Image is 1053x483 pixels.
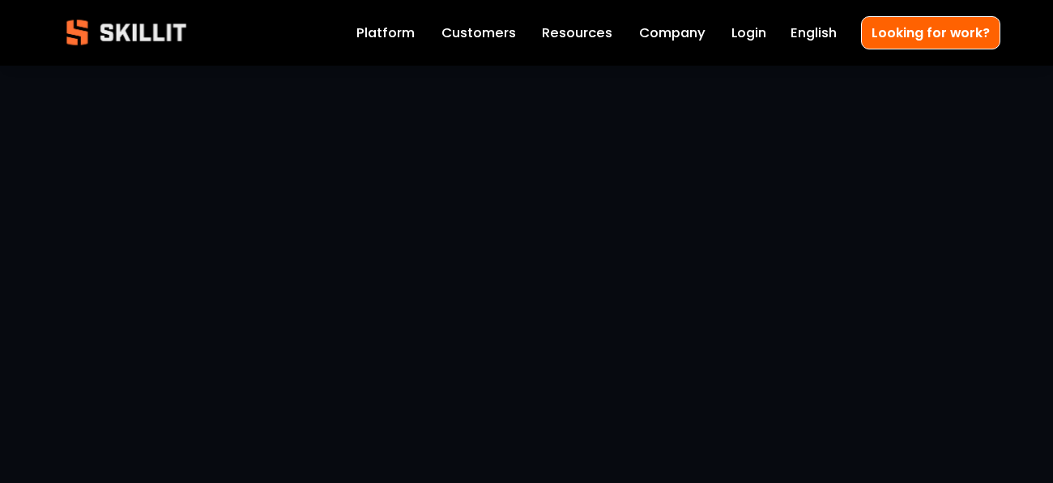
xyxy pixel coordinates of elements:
[542,23,612,43] span: Resources
[731,21,766,44] a: Login
[53,8,200,57] img: Skillit
[861,16,1000,49] a: Looking for work?
[791,23,837,43] span: English
[542,21,612,44] a: folder dropdown
[441,21,516,44] a: Customers
[356,21,415,44] a: Platform
[639,21,706,44] a: Company
[791,21,837,44] div: language picker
